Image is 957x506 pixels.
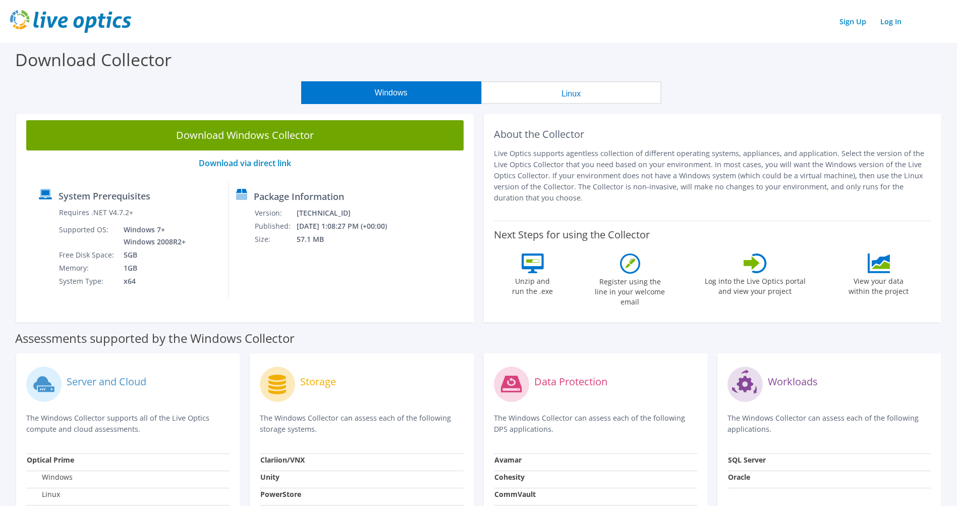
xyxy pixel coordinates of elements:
[300,377,336,387] label: Storage
[728,472,750,482] strong: Oracle
[59,275,116,288] td: System Type:
[296,220,401,233] td: [DATE] 1:08:27 PM (+00:00)
[26,413,230,435] p: The Windows Collector supports all of the Live Optics compute and cloud assessments.
[59,208,133,218] label: Requires .NET V4.7.2+
[199,158,291,169] a: Download via direct link
[727,413,931,435] p: The Windows Collector can assess each of the following applications.
[494,229,650,241] label: Next Steps for using the Collector
[296,233,401,246] td: 57.1 MB
[768,377,818,387] label: Workloads
[534,377,607,387] label: Data Protection
[27,455,74,465] strong: Optical Prime
[260,489,301,499] strong: PowerStore
[260,455,305,465] strong: Clariion/VNX
[704,273,806,296] label: Log into the Live Optics portal and view your project
[494,148,931,204] p: Live Optics supports agentless collection of different operating systems, appliances, and applica...
[254,220,296,233] td: Published:
[27,472,73,482] label: Windows
[834,14,871,29] a: Sign Up
[260,472,279,482] strong: Unity
[116,248,188,262] td: 5GB
[27,489,60,499] label: Linux
[481,81,661,104] button: Linux
[116,275,188,288] td: x64
[116,262,188,275] td: 1GB
[494,413,697,435] p: The Windows Collector can assess each of the following DPS applications.
[494,489,536,499] strong: CommVault
[254,191,344,201] label: Package Information
[510,273,556,296] label: Unzip and run the .exe
[59,248,116,262] td: Free Disk Space:
[592,274,668,307] label: Register using the line in your welcome email
[116,223,188,248] td: Windows 7+ Windows 2008R2+
[494,472,525,482] strong: Cohesity
[728,455,766,465] strong: SQL Server
[10,10,131,33] img: live_optics_svg.svg
[15,333,295,343] label: Assessments supported by the Windows Collector
[875,14,907,29] a: Log In
[26,120,464,150] a: Download Windows Collector
[254,233,296,246] td: Size:
[842,273,915,296] label: View your data within the project
[254,207,296,220] td: Version:
[494,455,522,465] strong: Avamar
[15,48,172,71] label: Download Collector
[494,128,931,140] h2: About the Collector
[59,262,116,275] td: Memory:
[296,207,401,220] td: [TECHNICAL_ID]
[301,81,481,104] button: Windows
[260,413,463,435] p: The Windows Collector can assess each of the following storage systems.
[59,223,116,248] td: Supported OS:
[59,191,150,201] label: System Prerequisites
[67,377,146,387] label: Server and Cloud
